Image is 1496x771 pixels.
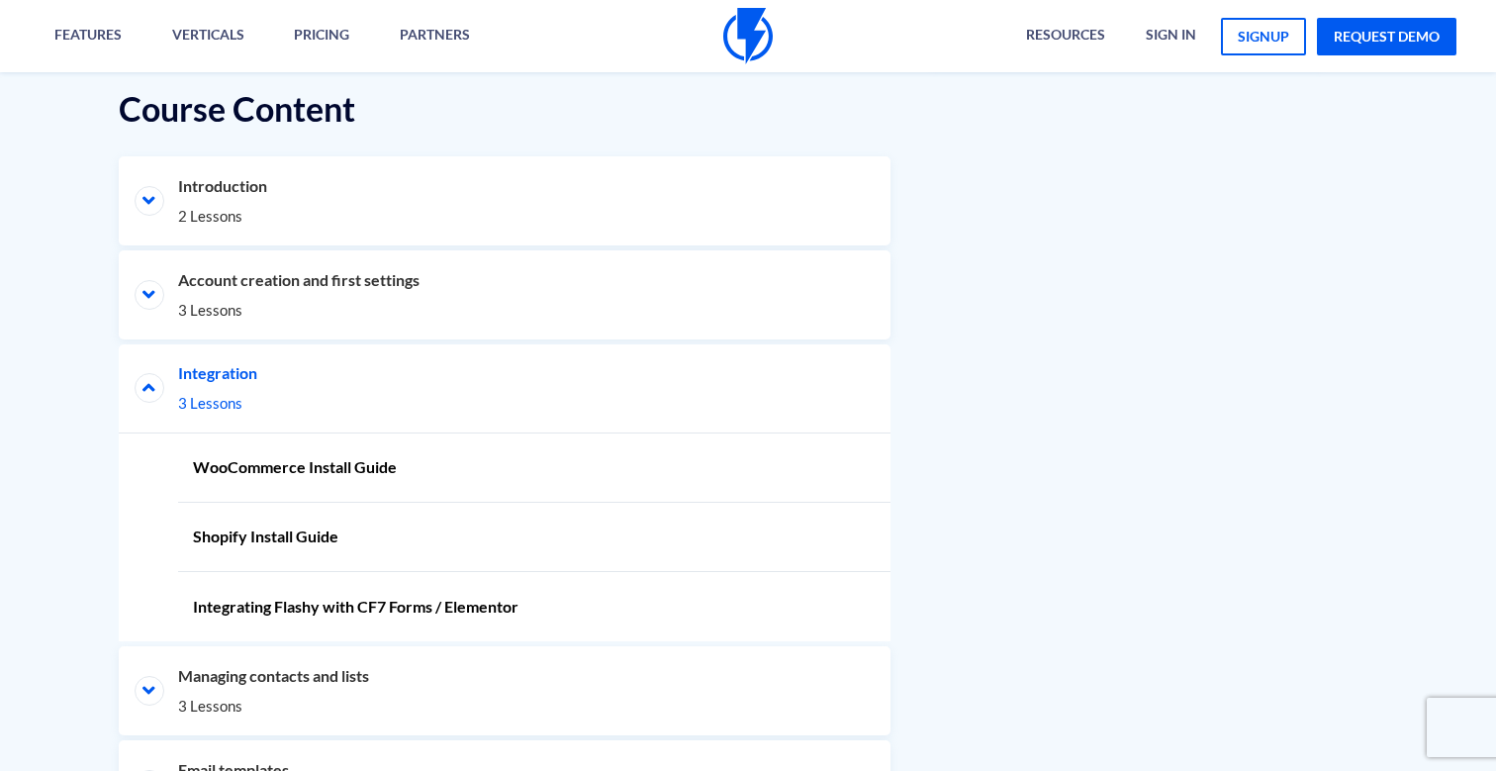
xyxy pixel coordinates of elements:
h2: Course Content [119,90,890,127]
span: 3 Lessons [178,393,831,414]
a: Integrating Flashy with CF7 Forms / Elementor [178,572,890,641]
li: Integration [119,344,890,434]
a: WooCommerce Install Guide [178,434,890,503]
li: Managing contacts and lists [119,646,890,735]
a: request demo [1317,18,1456,55]
span: 2 Lessons [178,206,831,227]
span: 3 Lessons [178,696,831,717]
a: Shopify Install Guide [178,503,890,572]
a: signup [1221,18,1306,55]
li: Account creation and first settings [119,250,890,339]
span: 3 Lessons [178,300,831,321]
li: Introduction [119,156,890,245]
